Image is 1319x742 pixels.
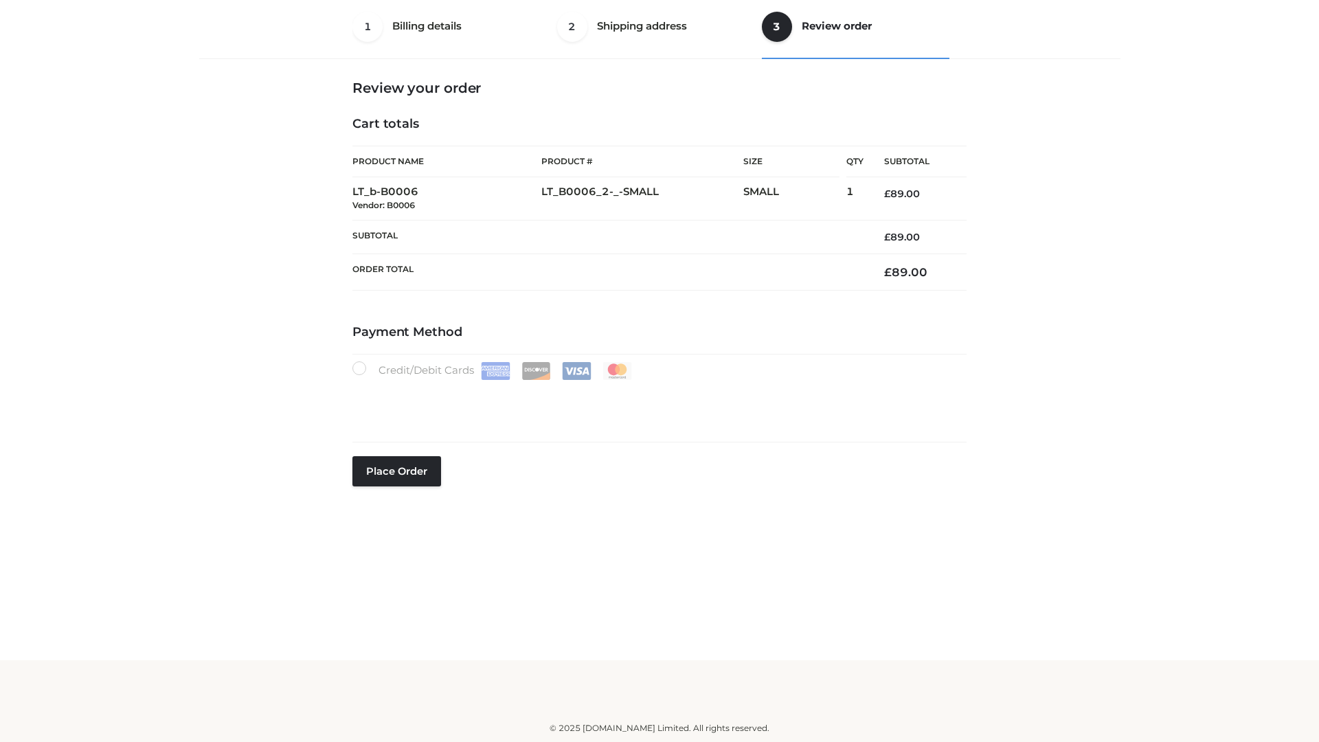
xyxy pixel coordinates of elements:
bdi: 89.00 [884,188,920,200]
img: Mastercard [602,362,632,380]
th: Product # [541,146,743,177]
th: Subtotal [864,146,967,177]
h3: Review your order [352,80,967,96]
div: © 2025 [DOMAIN_NAME] Limited. All rights reserved. [204,721,1115,735]
th: Order Total [352,254,864,291]
img: Amex [481,362,510,380]
bdi: 89.00 [884,231,920,243]
button: Place order [352,456,441,486]
iframe: Secure payment input frame [350,377,964,427]
td: LT_B0006_2-_-SMALL [541,177,743,221]
th: Size [743,146,839,177]
th: Product Name [352,146,541,177]
span: £ [884,265,892,279]
th: Qty [846,146,864,177]
h4: Payment Method [352,325,967,340]
td: LT_b-B0006 [352,177,541,221]
h4: Cart totals [352,117,967,132]
small: Vendor: B0006 [352,200,415,210]
td: 1 [846,177,864,221]
label: Credit/Debit Cards [352,361,633,380]
span: £ [884,231,890,243]
bdi: 89.00 [884,265,927,279]
img: Visa [562,362,591,380]
img: Discover [521,362,551,380]
td: SMALL [743,177,846,221]
span: £ [884,188,890,200]
th: Subtotal [352,220,864,254]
